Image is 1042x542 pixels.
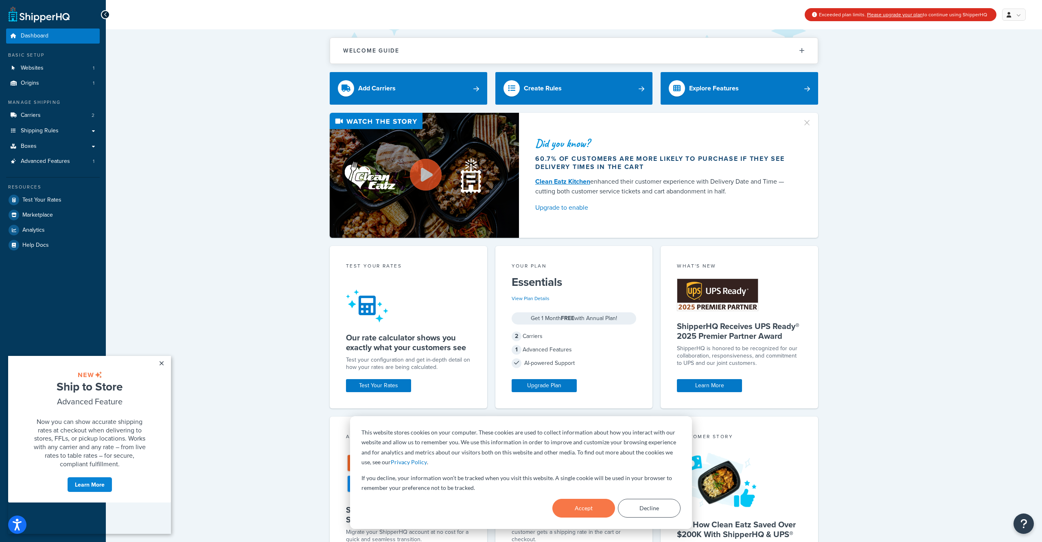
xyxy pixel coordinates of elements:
span: Shipping Rules [21,127,59,134]
li: Origins [6,76,100,91]
span: 1 [93,65,94,72]
div: Account Migration [346,433,471,442]
span: 1 [93,80,94,87]
a: Boxes [6,139,100,154]
span: Now you can show accurate shipping rates at checkout when delivering to stores, FFLs, or pickup l... [26,61,138,112]
div: Test your rates [346,262,471,272]
div: Resources [6,184,100,191]
a: Please upgrade your plan [867,11,923,18]
button: Open Resource Center [1014,513,1034,534]
li: Advanced Features [6,154,100,169]
li: Websites [6,61,100,76]
a: View Plan Details [512,295,549,302]
span: Test Your Rates [22,197,61,204]
div: Get 1 Month with Annual Plan! [512,312,637,325]
span: Dashboard [21,33,48,39]
a: Help Docs [6,238,100,252]
div: Your Plan [512,262,637,272]
a: Origins1 [6,76,100,91]
a: Test Your Rates [6,193,100,207]
strong: FREE [561,314,574,323]
h2: Welcome Guide [343,48,399,54]
span: Help Docs [22,242,49,249]
div: Did you know? [535,138,792,149]
div: Cookie banner [350,416,692,529]
div: What's New [677,262,802,272]
button: Accept [552,499,615,518]
span: Boxes [21,143,37,150]
h5: ShipperHQ Receives UPS Ready® 2025 Premier Partner Award [677,321,802,341]
a: Privacy Policy [391,457,427,467]
div: Basic Setup [6,52,100,59]
div: Create Rules [524,83,562,94]
span: Advanced Features [21,158,70,165]
span: Origins [21,80,39,87]
a: Upgrade to enable [535,202,792,213]
h5: Essentials [512,276,637,289]
div: Test your configuration and get in-depth detail on how your rates are being calculated. [346,356,471,371]
a: Explore Features [661,72,818,105]
a: Add Carriers [330,72,487,105]
img: Video thumbnail [330,113,519,238]
a: Advanced Features1 [6,154,100,169]
h5: Our rate calculator shows you exactly what your customers see [346,333,471,352]
span: Advanced Feature [49,39,114,51]
p: ShipperHQ is honored to be recognized for our collaboration, responsiveness, and commitment to UP... [677,345,802,367]
span: Carriers [21,112,41,119]
h5: See How Clean Eatz Saved Over $200K With ShipperHQ & UPS® [677,520,802,539]
span: 2 [512,331,521,341]
div: Explore Features [689,83,739,94]
div: Carriers [512,331,637,342]
span: 2 [92,112,94,119]
a: Upgrade Plan [512,379,577,392]
a: Test Your Rates [346,379,411,392]
a: Websites1 [6,61,100,76]
div: enhanced their customer experience with Delivery Date and Time — cutting both customer service ti... [535,177,792,196]
a: Marketplace [6,208,100,222]
a: Analytics [6,223,100,237]
span: Marketplace [22,212,53,219]
span: 1 [512,345,521,355]
h5: Switching platforms? Migrate ShipperHQ with zero disruption [346,505,471,524]
div: AI-powered Support [512,358,637,369]
a: Carriers2 [6,108,100,123]
a: Shipping Rules [6,123,100,138]
a: Clean Eatz Kitchen [535,177,590,186]
li: Carriers [6,108,100,123]
span: Ship to Store [48,22,114,39]
div: Manage Shipping [6,99,100,106]
div: 60.7% of customers are more likely to purchase if they see delivery times in the cart [535,155,792,171]
div: Add Carriers [358,83,396,94]
p: This website stores cookies on your computer. These cookies are used to collect information about... [361,428,681,467]
a: Create Rules [495,72,653,105]
p: If you decline, your information won’t be tracked when you visit this website. A single cookie wi... [361,473,681,493]
button: Welcome Guide [330,38,818,64]
span: 1 [93,158,94,165]
a: Learn More [677,379,742,392]
div: Advanced Features [512,344,637,355]
span: Websites [21,65,44,72]
a: Dashboard [6,29,100,44]
button: Decline [618,499,681,518]
a: Learn More [59,121,104,136]
span: Exceeded plan limits. to continue using ShipperHQ [819,11,987,18]
div: Customer Story [677,433,802,442]
span: Analytics [22,227,45,234]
